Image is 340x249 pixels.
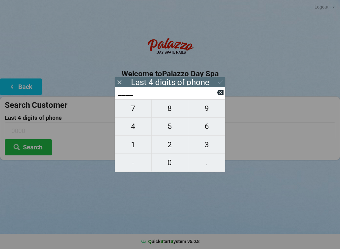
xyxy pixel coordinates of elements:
button: 6 [188,118,225,136]
span: 5 [152,120,188,133]
span: 2 [152,138,188,151]
button: 8 [152,99,189,118]
button: 7 [115,99,152,118]
span: 7 [115,102,151,115]
button: 5 [152,118,189,136]
span: 8 [152,102,188,115]
span: 4 [115,120,151,133]
button: 1 [115,136,152,153]
button: 4 [115,118,152,136]
span: 0 [152,156,188,169]
button: 2 [152,136,189,153]
span: 1 [115,138,151,151]
div: Last 4 digits of phone [131,79,209,85]
span: 6 [188,120,225,133]
button: 0 [152,154,189,172]
button: 3 [188,136,225,153]
span: 3 [188,138,225,151]
span: 9 [188,102,225,115]
button: 9 [188,99,225,118]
